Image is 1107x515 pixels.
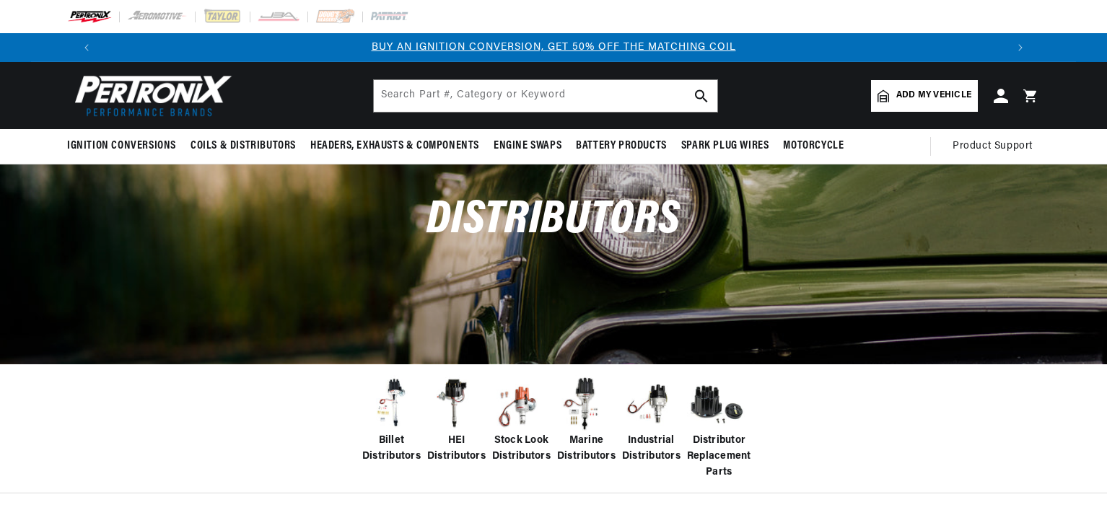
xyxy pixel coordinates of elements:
span: Distributors [426,197,681,244]
img: Marine Distributors [557,375,615,433]
img: Industrial Distributors [622,375,680,433]
span: Marine Distributors [557,433,616,465]
span: Industrial Distributors [622,433,681,465]
img: HEI Distributors [427,375,485,433]
summary: Headers, Exhausts & Components [303,129,486,163]
a: Stock Look Distributors Stock Look Distributors [492,375,550,465]
img: Distributor Replacement Parts [687,375,745,433]
span: Motorcycle [783,138,844,154]
summary: Coils & Distributors [183,129,303,163]
a: Billet Distributors Billet Distributors [362,375,420,465]
summary: Motorcycle [776,129,851,163]
summary: Engine Swaps [486,129,569,163]
a: Industrial Distributors Industrial Distributors [622,375,680,465]
summary: Spark Plug Wires [674,129,776,163]
span: Battery Products [576,138,667,154]
summary: Ignition Conversions [67,129,183,163]
img: Billet Distributors [362,375,420,433]
div: 1 of 3 [101,40,1006,56]
span: Engine Swaps [494,138,561,154]
summary: Battery Products [569,129,674,163]
span: Billet Distributors [362,433,421,465]
input: Search Part #, Category or Keyword [374,80,717,112]
span: Stock Look Distributors [492,433,551,465]
a: BUY AN IGNITION CONVERSION, GET 50% OFF THE MATCHING COIL [372,42,736,53]
img: Stock Look Distributors [492,375,550,433]
a: Marine Distributors Marine Distributors [557,375,615,465]
span: Coils & Distributors [191,138,296,154]
img: Pertronix [67,71,233,120]
span: Add my vehicle [896,89,971,102]
summary: Product Support [953,129,1040,164]
span: HEI Distributors [427,433,486,465]
div: Announcement [101,40,1006,56]
span: Spark Plug Wires [681,138,769,154]
button: Translation missing: en.sections.announcements.next_announcement [1006,33,1035,62]
slideshow-component: Translation missing: en.sections.announcements.announcement_bar [31,33,1076,62]
a: Distributor Replacement Parts Distributor Replacement Parts [687,375,745,481]
span: Headers, Exhausts & Components [310,138,479,154]
span: Distributor Replacement Parts [687,433,751,481]
span: Product Support [953,138,1033,154]
button: search button [686,80,717,112]
button: Translation missing: en.sections.announcements.previous_announcement [72,33,101,62]
span: Ignition Conversions [67,138,176,154]
a: HEI Distributors HEI Distributors [427,375,485,465]
a: Add my vehicle [871,80,978,112]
